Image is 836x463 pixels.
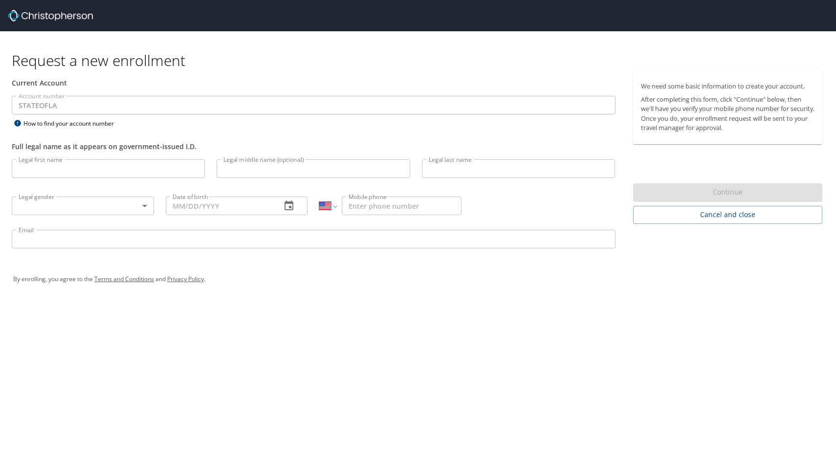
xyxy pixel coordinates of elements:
[166,197,274,215] input: MM/DD/YYYY
[13,267,823,291] div: By enrolling, you agree to the and .
[12,78,616,88] div: Current Account
[8,10,93,22] img: cbt logo
[12,197,154,215] div: ​
[641,209,815,221] span: Cancel and close
[12,117,134,130] div: How to find your account number
[12,51,830,70] h1: Request a new enrollment
[641,95,815,132] p: After completing this form, click "Continue" below, then we'll have you verify your mobile phone ...
[167,275,204,283] a: Privacy Policy
[641,82,815,91] p: We need some basic information to create your account.
[342,197,462,215] input: Enter phone number
[12,141,616,152] div: Full legal name as it appears on government-issued I.D.
[94,275,154,283] a: Terms and Conditions
[633,206,823,224] button: Cancel and close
